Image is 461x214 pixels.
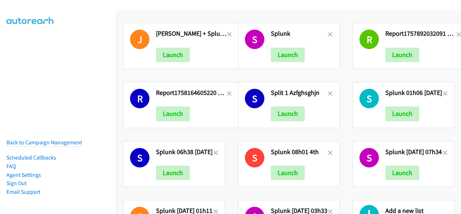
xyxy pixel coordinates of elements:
[385,48,419,62] button: Launch
[6,188,40,195] a: Email Support
[271,148,328,156] h2: Splunk 08h01 4th
[271,48,305,62] button: Launch
[271,30,328,38] h2: Splunk
[359,148,379,167] h1: S
[359,30,379,49] h1: R
[6,180,27,187] a: Sign Out
[385,30,456,38] h2: Report1757892032091 Zoom
[6,171,41,178] a: Agent Settings
[156,148,213,156] h2: Splunk 06h38 [DATE]
[385,106,419,121] button: Launch
[130,148,149,167] h1: S
[156,48,190,62] button: Launch
[385,89,443,97] h2: Splunk 01h06 [DATE]
[245,89,264,108] h1: S
[271,166,305,180] button: Launch
[359,89,379,108] h1: S
[6,163,16,170] a: FAQ
[156,30,227,38] h2: [PERSON_NAME] + Splunk Fy26 Q1 Cs Sec Lsn Au [DATE]
[130,89,149,108] h1: R
[245,30,264,49] h1: S
[245,148,264,167] h1: S
[271,89,328,97] h2: Split 1 Azfghsghjn
[385,148,443,156] h2: Splunk [DATE] 07h34
[130,30,149,49] h1: J
[6,154,56,161] a: Scheduled Callbacks
[156,106,190,121] button: Launch
[156,166,190,180] button: Launch
[156,89,227,97] h2: Report1758164605220 18th
[385,166,419,180] button: Launch
[271,106,305,121] button: Launch
[6,139,82,146] a: Back to Campaign Management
